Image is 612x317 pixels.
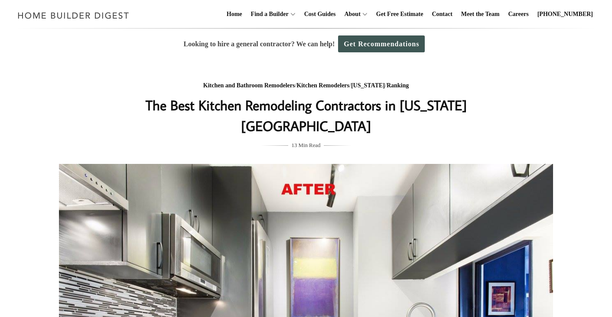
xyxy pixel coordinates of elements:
a: [US_STATE] [351,82,385,89]
a: Get Free Estimate [373,0,427,28]
a: Get Recommendations [338,35,425,52]
a: Cost Guides [301,0,339,28]
span: 13 Min Read [292,141,321,150]
div: / / / [133,80,479,91]
a: Home [223,0,246,28]
a: [PHONE_NUMBER] [534,0,596,28]
a: About [341,0,360,28]
a: Find a Builder [247,0,289,28]
img: Home Builder Digest [14,7,133,24]
h1: The Best Kitchen Remodeling Contractors in [US_STATE][GEOGRAPHIC_DATA] [133,95,479,136]
a: Ranking [387,82,409,89]
a: Contact [428,0,456,28]
a: Kitchen Remodelers [296,82,349,89]
a: Meet the Team [458,0,503,28]
a: Careers [505,0,532,28]
a: Kitchen and Bathroom Remodelers [203,82,295,89]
